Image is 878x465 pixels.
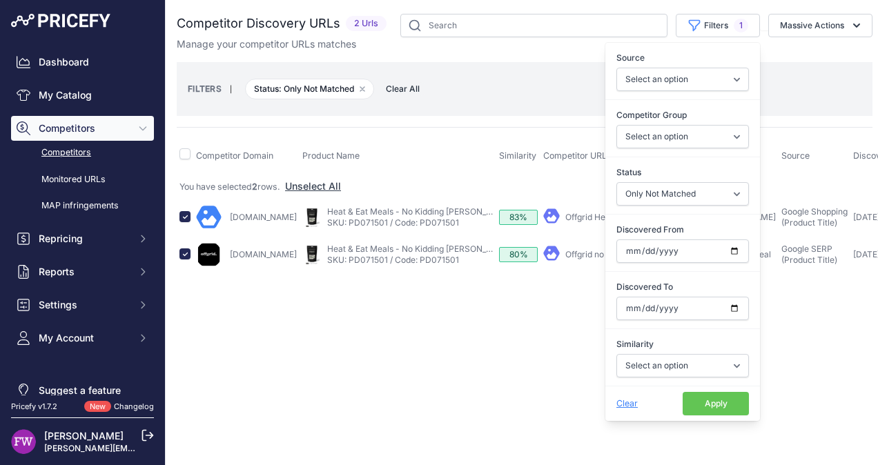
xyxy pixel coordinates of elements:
span: New [84,401,111,413]
h2: Competitor Discovery URLs [177,14,340,33]
a: [PERSON_NAME][EMAIL_ADDRESS][DOMAIN_NAME] [44,443,257,453]
span: Competitors [39,121,129,135]
button: Reports [11,259,154,284]
label: Discovered From [616,223,749,237]
button: Apply [683,392,749,415]
a: SKU: PD071501 / Code: PD071501 [327,217,459,228]
label: Source [616,51,749,65]
button: Unselect All [285,179,341,193]
strong: 2 [252,181,257,192]
span: Status: Only Not Matched [245,79,374,99]
span: 1 [734,19,748,32]
div: 83% [499,210,538,225]
a: [DOMAIN_NAME] [230,212,297,222]
label: Competitor Group [616,108,749,122]
span: Reports [39,265,129,279]
a: [PERSON_NAME] [44,430,124,442]
label: Status [616,166,749,179]
span: Similarity [499,150,536,161]
a: SKU: PD071501 / Code: PD071501 [327,255,459,265]
a: Changelog [114,402,154,411]
a: My Catalog [11,83,154,108]
button: Repricing [11,226,154,251]
label: Similarity [616,337,749,351]
button: Settings [11,293,154,317]
p: Manage your competitor URLs matches [177,37,356,51]
a: Heat & Eat Meals - No Kidding [PERSON_NAME] [327,206,513,217]
span: Google SERP (Product Title) [781,244,837,265]
a: Heat & Eat Meals - No Kidding [PERSON_NAME] [327,244,513,254]
span: Product Name [302,150,360,161]
a: [DOMAIN_NAME] [230,249,297,259]
div: 80% [499,247,538,262]
button: Massive Actions [768,14,872,37]
span: Source [781,150,810,161]
img: Pricefy Logo [11,14,110,28]
input: Search [400,14,667,37]
nav: Sidebar [11,50,154,403]
a: Offgrid Heat & Eat Meal - No Kidding [PERSON_NAME] [565,212,776,222]
a: Monitored URLs [11,168,154,192]
small: | [222,85,240,93]
button: Filters1 [676,14,760,37]
span: You have selected rows. [179,181,280,192]
a: MAP infringements [11,194,154,218]
span: Clear [616,398,638,408]
span: Competitor URL [543,150,607,161]
a: Dashboard [11,50,154,75]
span: Settings [39,298,129,312]
button: My Account [11,326,154,350]
label: Discovered To [616,280,749,294]
small: FILTERS [188,83,222,94]
a: Offgrid no kidding [PERSON_NAME] | heat & eat meal [565,249,771,259]
div: Pricefy v1.7.2 [11,401,57,413]
span: My Account [39,331,129,345]
a: Suggest a feature [11,378,154,403]
span: 2 Urls [346,16,387,32]
a: Competitors [11,141,154,165]
button: Competitors [11,116,154,141]
span: Google Shopping (Product Title) [781,206,848,228]
button: Clear All [379,82,427,96]
span: Repricing [39,232,129,246]
span: Competitor Domain [196,150,273,161]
